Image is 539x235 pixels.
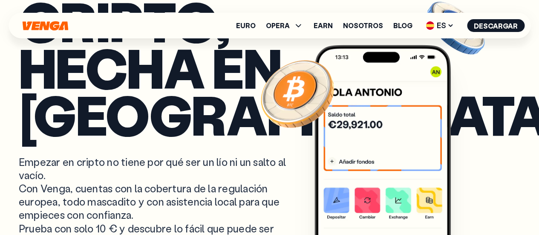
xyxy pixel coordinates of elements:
button: Descargar [467,19,525,32]
span: OPERA [266,20,303,31]
img: flag-es [426,21,434,30]
a: Earn [314,22,333,29]
a: Euro [236,22,256,29]
img: Bitcoin [259,55,336,132]
a: Blog [393,22,412,29]
span: OPERA [266,22,290,29]
span: ES [423,19,457,32]
svg: Inicio [21,21,69,31]
a: Nosotros [343,22,383,29]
